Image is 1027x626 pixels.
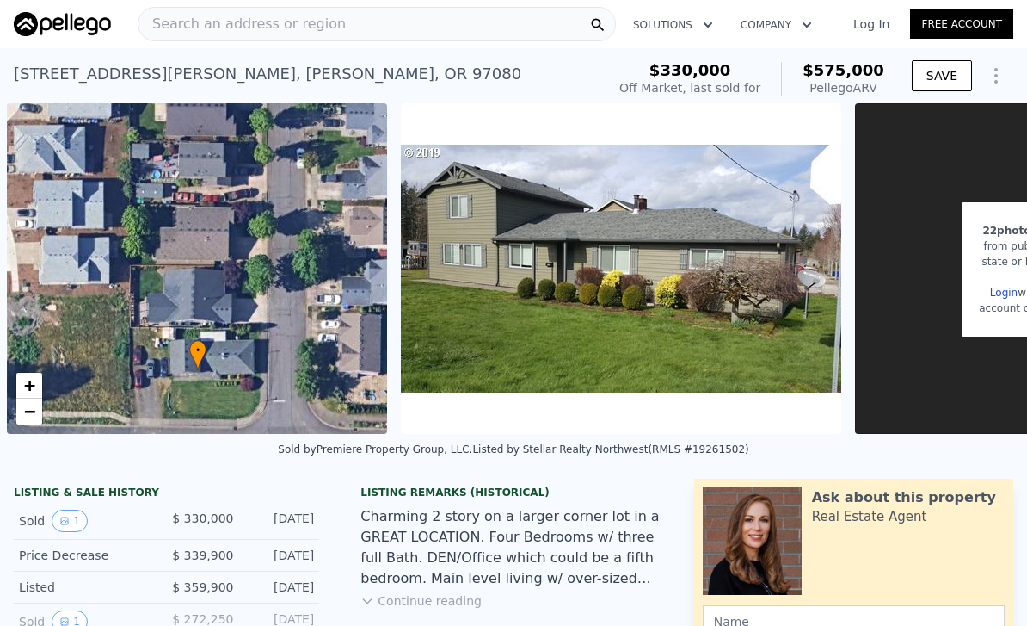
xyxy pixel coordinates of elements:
[189,340,206,370] div: •
[189,343,206,358] span: •
[138,14,346,34] span: Search an address or region
[247,547,314,564] div: [DATE]
[14,486,319,503] div: LISTING & SALE HISTORY
[16,373,42,399] a: Zoom in
[360,486,666,499] div: Listing Remarks (Historical)
[247,579,314,596] div: [DATE]
[19,510,153,532] div: Sold
[172,549,233,562] span: $ 339,900
[910,9,1013,39] a: Free Account
[52,510,88,532] button: View historical data
[803,61,884,79] span: $575,000
[172,612,233,626] span: $ 272,250
[912,60,972,91] button: SAVE
[24,400,35,422] span: −
[172,511,233,525] span: $ 330,000
[16,399,42,425] a: Zoom out
[19,547,153,564] div: Price Decrease
[619,9,727,40] button: Solutions
[14,62,521,86] div: [STREET_ADDRESS][PERSON_NAME] , [PERSON_NAME] , OR 97080
[803,79,884,96] div: Pellego ARV
[401,103,841,434] img: Sale: 155327684 Parcel: 123437358
[619,79,760,96] div: Off Market, last sold for
[812,487,996,508] div: Ask about this property
[472,443,748,456] div: Listed by Stellar Realty Northwest (RMLS #19261502)
[278,443,472,456] div: Sold by Premiere Property Group, LLC .
[247,510,314,532] div: [DATE]
[979,59,1013,93] button: Show Options
[19,579,153,596] div: Listed
[812,508,927,525] div: Real Estate Agent
[833,15,910,33] a: Log In
[24,375,35,396] span: +
[990,287,1018,299] a: Login
[649,61,731,79] span: $330,000
[14,12,111,36] img: Pellego
[360,506,666,589] div: Charming 2 story on a larger corner lot in a GREAT LOCATION. Four Bedrooms w/ three full Bath. DE...
[360,592,482,610] button: Continue reading
[172,580,233,594] span: $ 359,900
[727,9,826,40] button: Company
